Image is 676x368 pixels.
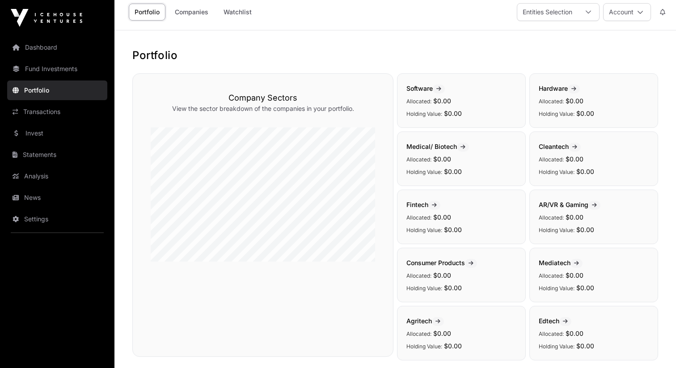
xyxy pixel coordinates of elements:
span: $0.00 [566,330,583,337]
span: Allocated: [406,330,431,337]
iframe: Chat Widget [631,325,676,368]
span: Holding Value: [406,343,442,350]
span: Medical/ Biotech [406,143,469,150]
span: $0.00 [433,213,451,221]
span: Holding Value: [406,227,442,233]
span: $0.00 [444,226,462,233]
span: Holding Value: [406,110,442,117]
img: Icehouse Ventures Logo [11,9,82,27]
p: View the sector breakdown of the companies in your portfolio. [151,104,375,113]
span: $0.00 [433,155,451,163]
span: $0.00 [576,168,594,175]
span: $0.00 [444,284,462,292]
span: $0.00 [566,271,583,279]
span: Hardware [539,85,580,92]
a: Analysis [7,166,107,186]
span: Allocated: [539,330,564,337]
span: Mediatech [539,259,583,266]
span: $0.00 [576,342,594,350]
span: Allocated: [539,156,564,163]
span: Holding Value: [539,343,575,350]
h3: Company Sectors [151,92,375,104]
span: AR/VR & Gaming [539,201,600,208]
span: $0.00 [444,168,462,175]
span: $0.00 [433,271,451,279]
span: Agritech [406,317,444,325]
a: Dashboard [7,38,107,57]
a: Companies [169,4,214,21]
span: $0.00 [444,110,462,117]
a: Portfolio [129,4,165,21]
span: $0.00 [576,110,594,117]
span: $0.00 [566,213,583,221]
span: Software [406,85,445,92]
span: Allocated: [539,214,564,221]
a: Settings [7,209,107,229]
span: Holding Value: [539,285,575,292]
div: Entities Selection [517,4,578,21]
h1: Portfolio [132,48,658,63]
span: Holding Value: [539,227,575,233]
a: Transactions [7,102,107,122]
span: Allocated: [406,98,431,105]
span: Holding Value: [406,169,442,175]
span: $0.00 [566,155,583,163]
span: Consumer Products [406,259,477,266]
span: Edtech [539,317,571,325]
span: Holding Value: [406,285,442,292]
span: $0.00 [576,284,594,292]
span: $0.00 [444,342,462,350]
a: Watchlist [218,4,258,21]
span: Allocated: [539,98,564,105]
a: Invest [7,123,107,143]
span: Cleantech [539,143,581,150]
span: Holding Value: [539,110,575,117]
a: Statements [7,145,107,165]
span: Allocated: [539,272,564,279]
a: Portfolio [7,80,107,100]
a: Fund Investments [7,59,107,79]
span: $0.00 [576,226,594,233]
span: Allocated: [406,156,431,163]
span: $0.00 [566,97,583,105]
span: Allocated: [406,214,431,221]
span: $0.00 [433,97,451,105]
a: News [7,188,107,207]
span: Fintech [406,201,440,208]
span: Allocated: [406,272,431,279]
span: Holding Value: [539,169,575,175]
span: $0.00 [433,330,451,337]
button: Account [603,3,651,21]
